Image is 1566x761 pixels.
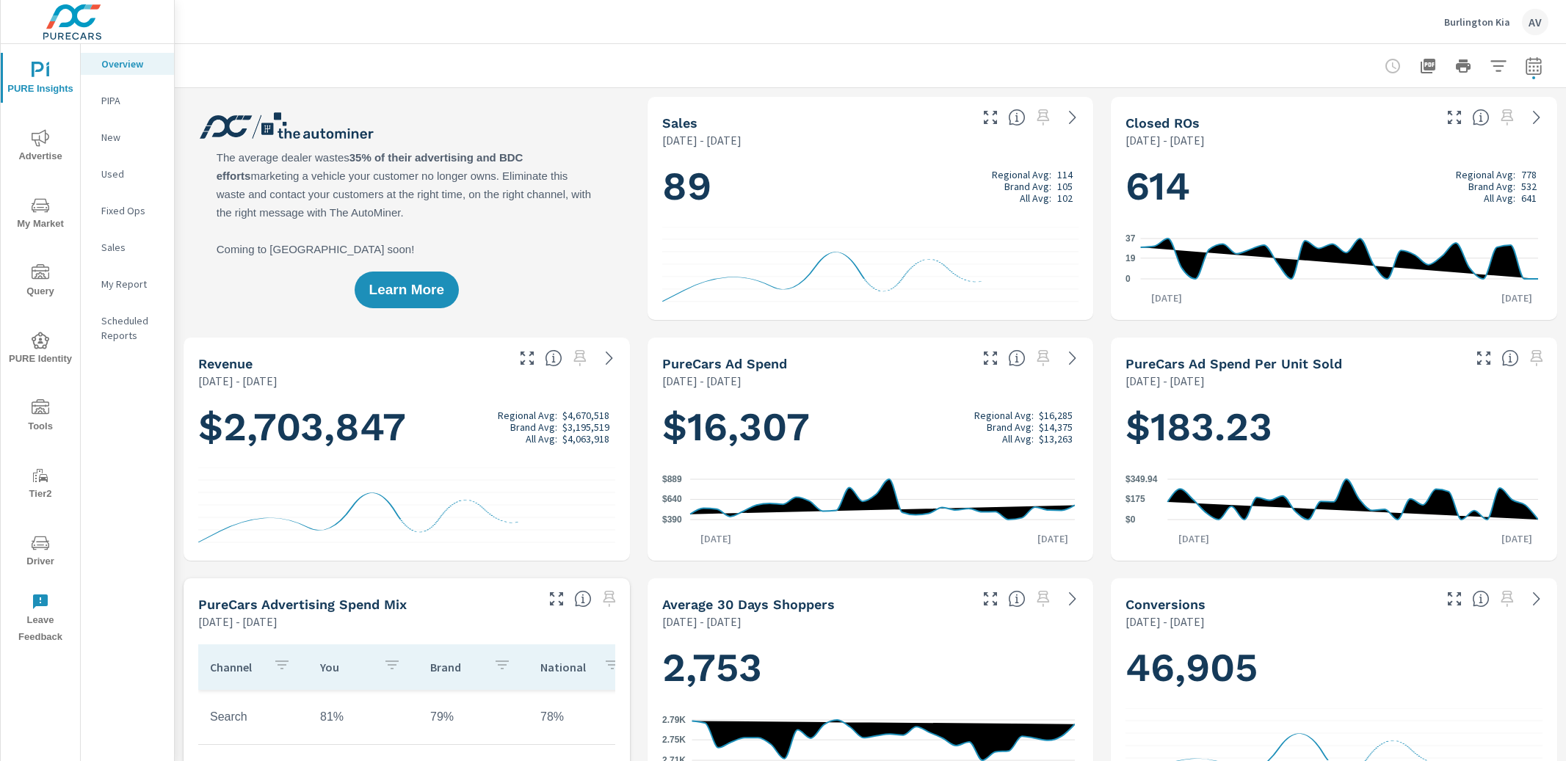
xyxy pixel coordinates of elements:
[1008,349,1026,367] span: Total cost of media for all PureCars channels for the selected dealership group over the selected...
[1125,274,1131,284] text: 0
[5,197,76,233] span: My Market
[498,409,557,421] p: Regional Avg:
[1496,106,1519,129] span: Select a preset date range to save this widget
[430,660,482,674] p: Brand
[81,236,174,258] div: Sales
[1456,169,1515,181] p: Regional Avg:
[690,531,742,546] p: [DATE]
[1125,495,1145,505] text: $175
[662,372,742,390] p: [DATE] - [DATE]
[1472,590,1490,608] span: The number of dealer-specified goals completed by a visitor. [Source: This data is provided by th...
[1039,421,1073,433] p: $14,375
[1443,106,1466,129] button: Make Fullscreen
[81,90,174,112] div: PIPA
[562,409,609,421] p: $4,670,518
[81,273,174,295] div: My Report
[5,129,76,165] span: Advertise
[1008,109,1026,126] span: Number of vehicles sold by the dealership over the selected date range. [Source: This data is sou...
[1125,402,1543,452] h1: $183.23
[101,57,162,71] p: Overview
[598,587,621,611] span: Select a preset date range to save this widget
[540,660,592,674] p: National
[1141,291,1192,305] p: [DATE]
[198,372,278,390] p: [DATE] - [DATE]
[1491,531,1543,546] p: [DATE]
[1125,161,1543,211] h1: 614
[81,163,174,185] div: Used
[987,421,1034,433] p: Brand Avg:
[369,283,444,296] span: Learn More
[5,593,76,646] span: Leave Feedback
[1125,597,1206,612] h5: Conversions
[418,699,529,735] td: 79%
[526,433,557,445] p: All Avg:
[1168,531,1219,546] p: [DATE]
[662,643,1079,693] h1: 2,753
[1057,192,1073,204] p: 102
[992,169,1051,181] p: Regional Avg:
[1057,169,1073,181] p: 114
[101,130,162,145] p: New
[1,44,80,652] div: nav menu
[1039,409,1073,421] p: $16,285
[979,587,1002,611] button: Make Fullscreen
[198,699,308,735] td: Search
[1125,115,1200,131] h5: Closed ROs
[662,735,686,745] text: 2.75K
[1491,291,1543,305] p: [DATE]
[1519,51,1548,81] button: Select Date Range
[5,264,76,300] span: Query
[101,203,162,218] p: Fixed Ops
[1027,531,1079,546] p: [DATE]
[1039,433,1073,445] p: $13,263
[81,53,174,75] div: Overview
[1525,587,1548,611] a: See more details in report
[1501,349,1519,367] span: Average cost of advertising per each vehicle sold at the dealer over the selected date range. The...
[574,590,592,608] span: This table looks at how you compare to the amount of budget you spend per channel as opposed to y...
[81,200,174,222] div: Fixed Ops
[1002,433,1034,445] p: All Avg:
[1472,109,1490,126] span: Number of Repair Orders Closed by the selected dealership group over the selected time range. [So...
[355,272,459,308] button: Learn More
[1472,346,1496,370] button: Make Fullscreen
[662,402,1079,452] h1: $16,307
[1032,106,1055,129] span: Select a preset date range to save this widget
[529,699,639,735] td: 78%
[210,660,261,674] p: Channel
[5,467,76,503] span: Tier2
[1484,51,1513,81] button: Apply Filters
[1004,181,1051,192] p: Brand Avg:
[562,433,609,445] p: $4,063,918
[662,613,742,630] p: [DATE] - [DATE]
[101,93,162,108] p: PIPA
[198,356,253,371] h5: Revenue
[320,660,371,674] p: You
[1032,346,1055,370] span: Select a preset date range to save this widget
[198,402,615,452] h1: $2,703,847
[1032,587,1055,611] span: Select a preset date range to save this widget
[1443,587,1466,611] button: Make Fullscreen
[1525,106,1548,129] a: See more details in report
[1522,9,1548,35] div: AV
[308,699,418,735] td: 81%
[101,240,162,255] p: Sales
[101,277,162,291] p: My Report
[1468,181,1515,192] p: Brand Avg:
[1125,643,1543,693] h1: 46,905
[1125,233,1136,244] text: 37
[1125,253,1136,263] text: 19
[1008,590,1026,608] span: A rolling 30 day total of daily Shoppers on the dealership website, averaged over the selected da...
[198,597,407,612] h5: PureCars Advertising Spend Mix
[662,356,787,371] h5: PureCars Ad Spend
[974,409,1034,421] p: Regional Avg:
[1061,346,1084,370] a: See more details in report
[198,613,278,630] p: [DATE] - [DATE]
[598,346,621,370] a: See more details in report
[1125,372,1205,390] p: [DATE] - [DATE]
[662,514,682,525] text: $390
[979,106,1002,129] button: Make Fullscreen
[662,494,682,504] text: $640
[1061,587,1084,611] a: See more details in report
[562,421,609,433] p: $3,195,519
[1521,181,1537,192] p: 532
